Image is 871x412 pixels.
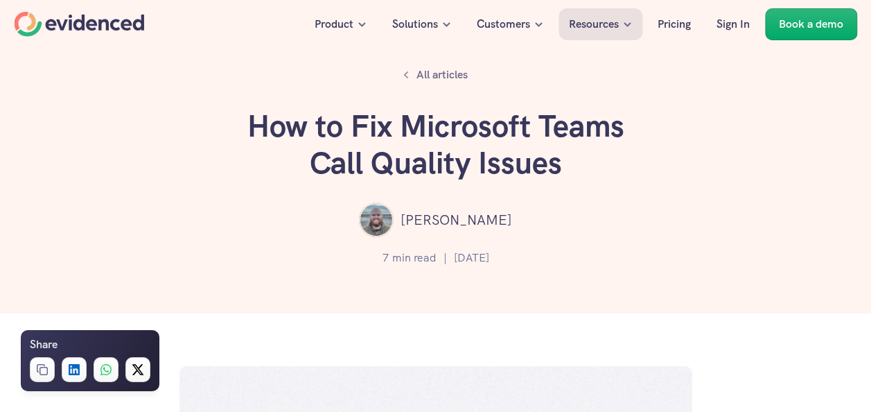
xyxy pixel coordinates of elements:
[658,15,691,33] p: Pricing
[392,15,438,33] p: Solutions
[443,249,447,267] p: |
[396,62,475,87] a: All articles
[647,8,701,40] a: Pricing
[569,15,619,33] p: Resources
[416,66,468,84] p: All articles
[477,15,530,33] p: Customers
[228,108,644,182] h1: How to Fix Microsoft Teams Call Quality Issues
[779,15,843,33] p: Book a demo
[765,8,857,40] a: Book a demo
[401,209,512,231] p: [PERSON_NAME]
[14,12,144,37] a: Home
[382,249,389,267] p: 7
[706,8,760,40] a: Sign In
[315,15,353,33] p: Product
[716,15,750,33] p: Sign In
[454,249,489,267] p: [DATE]
[392,249,437,267] p: min read
[359,203,394,237] img: ""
